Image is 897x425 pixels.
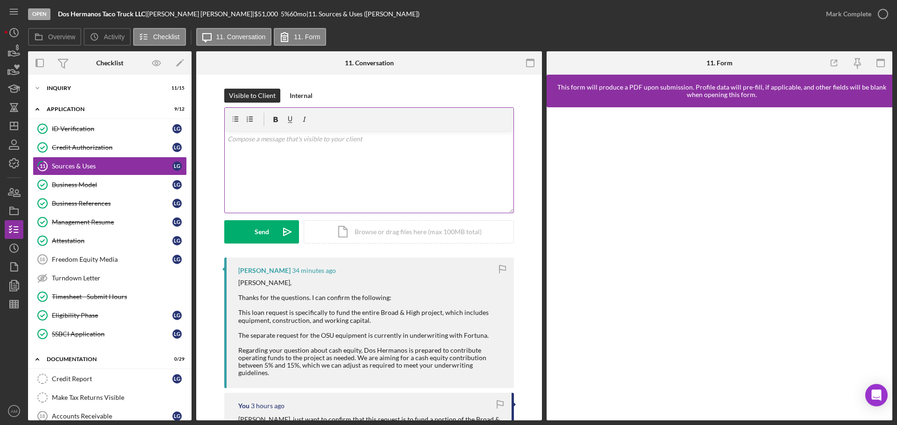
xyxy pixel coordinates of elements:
b: Dos Hermanos Taco Truck LLC [58,10,145,18]
div: Credit Report [52,375,172,383]
div: Internal [290,89,313,103]
div: Business Model [52,181,172,188]
a: 11Sources & UsesLG [33,157,187,175]
time: 2025-09-12 12:21 [251,402,285,410]
div: Business References [52,200,172,207]
div: L G [172,255,182,264]
a: Turndown Letter [33,269,187,287]
tspan: 16 [39,257,45,262]
label: 11. Form [294,33,320,41]
div: L G [172,161,182,171]
div: This form will produce a PDF upon submission. Profile data will pre-fill, if applicable, and othe... [551,84,892,98]
div: | [58,10,147,18]
a: Timesheet - Submit Hours [33,287,187,306]
div: Freedom Equity Media [52,256,172,263]
div: L G [172,143,182,152]
a: 16Freedom Equity MediaLG [33,250,187,269]
button: Visible to Client [224,89,280,103]
div: 60 mo [290,10,306,18]
div: Mark Complete [826,5,871,23]
tspan: 11 [40,163,45,169]
div: You [238,402,249,410]
div: Application [47,106,161,112]
a: Credit AuthorizationLG [33,138,187,157]
button: Mark Complete [817,5,892,23]
button: Checklist [133,28,186,46]
a: SSBCI ApplicationLG [33,325,187,343]
a: Management ResumeLG [33,213,187,231]
button: AM [5,402,23,420]
div: 11 / 15 [168,85,185,91]
a: ID VerificationLG [33,119,187,138]
div: L G [172,124,182,133]
div: Open [28,8,50,20]
a: Business ReferencesLG [33,194,187,213]
div: L G [172,374,182,383]
div: [PERSON_NAME] [PERSON_NAME] | [147,10,254,18]
label: Checklist [153,33,180,41]
div: [PERSON_NAME], Thanks for the questions. I can confirm the following: This loan request is specif... [238,279,505,376]
div: ID Verification [52,125,172,132]
div: Visible to Client [229,89,276,103]
span: $51,000 [254,10,278,18]
button: 11. Form [274,28,326,46]
div: 11. Form [706,59,733,67]
div: Documentation [47,356,161,362]
div: Attestation [52,237,172,244]
div: Open Intercom Messenger [865,384,888,406]
div: L G [172,311,182,320]
div: 9 / 12 [168,106,185,112]
button: Internal [285,89,317,103]
a: Eligibility PhaseLG [33,306,187,325]
div: Make Tax Returns Visible [52,394,186,401]
div: SSBCI Application [52,330,172,338]
a: AttestationLG [33,231,187,250]
div: Sources & Uses [52,162,172,170]
a: Business ModelLG [33,175,187,194]
div: Checklist [96,59,123,67]
div: Inquiry [47,85,161,91]
time: 2025-09-12 14:39 [292,267,336,274]
div: Eligibility Phase [52,312,172,319]
a: Credit ReportLG [33,369,187,388]
div: Accounts Receivable [52,412,172,420]
div: L G [172,199,182,208]
a: Make Tax Returns Visible [33,388,187,407]
button: Overview [28,28,81,46]
div: Credit Authorization [52,144,172,151]
div: L G [172,329,182,339]
div: 11. Conversation [345,59,394,67]
iframe: Lenderfit form [556,117,884,411]
label: Activity [104,33,124,41]
label: 11. Conversation [216,33,266,41]
text: AM [11,409,17,414]
label: Overview [48,33,75,41]
div: L G [172,217,182,227]
div: Timesheet - Submit Hours [52,293,186,300]
div: L G [172,180,182,189]
div: [PERSON_NAME] [238,267,291,274]
div: L G [172,411,182,421]
div: Management Resume [52,218,172,226]
button: Send [224,220,299,244]
div: Send [255,220,269,244]
div: L G [172,236,182,245]
button: 11. Conversation [196,28,272,46]
tspan: 18 [39,413,45,419]
button: Activity [84,28,130,46]
div: Turndown Letter [52,274,186,282]
div: | 11. Sources & Uses ([PERSON_NAME]) [306,10,420,18]
div: 0 / 29 [168,356,185,362]
div: 5 % [281,10,290,18]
